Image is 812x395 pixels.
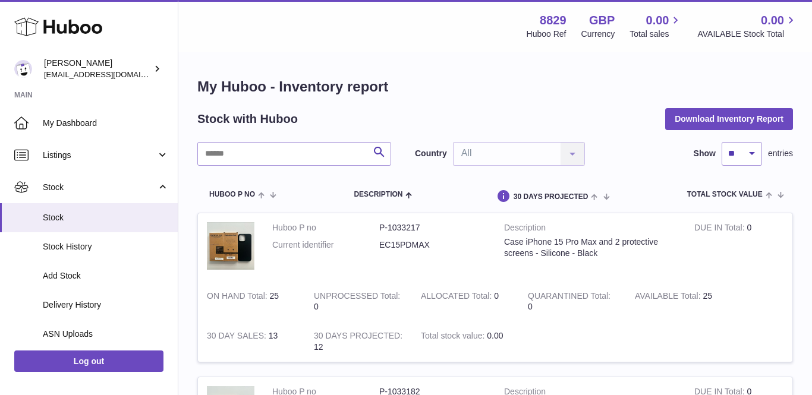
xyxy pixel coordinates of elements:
[43,270,169,282] span: Add Stock
[43,150,156,161] span: Listings
[198,321,305,362] td: 13
[528,302,533,311] span: 0
[197,77,793,96] h1: My Huboo - Inventory report
[207,222,254,270] img: product image
[272,239,379,251] dt: Current identifier
[768,148,793,159] span: entries
[685,213,792,282] td: 0
[540,12,566,29] strong: 8829
[43,212,169,223] span: Stock
[589,12,615,29] strong: GBP
[687,191,763,198] span: Total stock value
[581,29,615,40] div: Currency
[697,29,798,40] span: AVAILABLE Stock Total
[43,118,169,129] span: My Dashboard
[43,328,169,340] span: ASN Uploads
[635,291,703,304] strong: AVAILABLE Total
[314,331,402,343] strong: 30 DAYS PROJECTED
[630,29,682,40] span: Total sales
[527,29,566,40] div: Huboo Ref
[43,182,156,193] span: Stock
[14,60,32,78] img: commandes@kpmatech.com
[14,350,163,372] a: Log out
[646,12,669,29] span: 0.00
[626,282,733,322] td: 25
[761,12,784,29] span: 0.00
[209,191,255,198] span: Huboo P no
[43,299,169,311] span: Delivery History
[697,12,798,40] a: 0.00 AVAILABLE Stock Total
[44,58,151,80] div: [PERSON_NAME]
[272,222,379,233] dt: Huboo P no
[504,236,676,259] div: Case iPhone 15 Pro Max and 2 protective screens - Silicone - Black
[197,111,298,127] h2: Stock with Huboo
[412,282,519,322] td: 0
[694,223,747,235] strong: DUE IN Total
[630,12,682,40] a: 0.00 Total sales
[514,193,588,201] span: 30 DAYS PROJECTED
[421,291,494,304] strong: ALLOCATED Total
[487,331,503,340] span: 0.00
[198,282,305,322] td: 25
[694,148,716,159] label: Show
[665,108,793,129] button: Download Inventory Report
[504,222,676,236] strong: Description
[354,191,402,198] span: Description
[314,291,400,304] strong: UNPROCESSED Total
[207,331,269,343] strong: 30 DAY SALES
[305,321,412,362] td: 12
[44,69,175,79] span: [EMAIL_ADDRESS][DOMAIN_NAME]
[305,282,412,322] td: 0
[207,291,270,304] strong: ON HAND Total
[379,222,486,233] dd: P-1033217
[415,148,447,159] label: Country
[379,239,486,251] dd: EC15PDMAX
[43,241,169,252] span: Stock History
[421,331,487,343] strong: Total stock value
[528,291,610,304] strong: QUARANTINED Total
